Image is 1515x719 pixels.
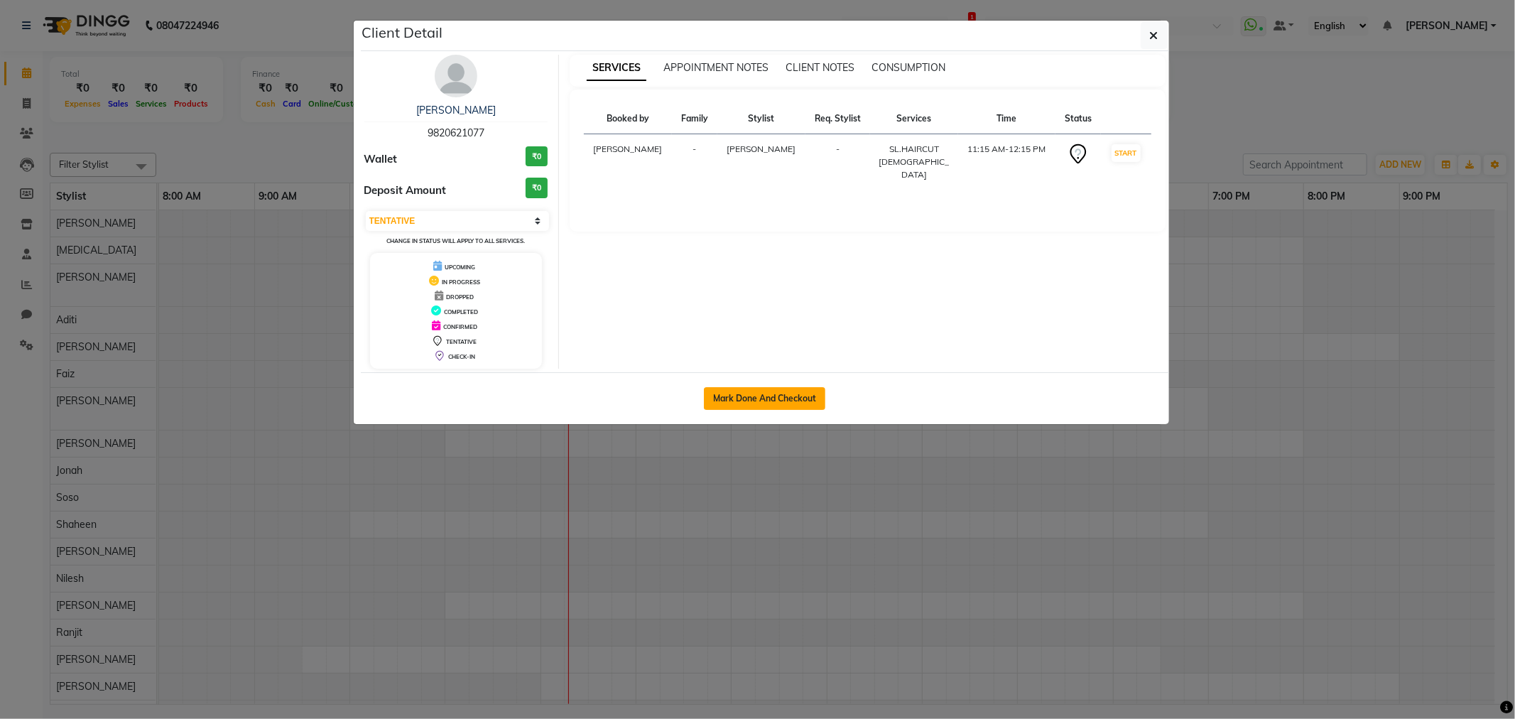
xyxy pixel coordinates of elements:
span: CONFIRMED [443,323,477,330]
td: - [672,134,717,190]
h5: Client Detail [362,22,443,43]
th: Time [958,104,1056,134]
span: SERVICES [587,55,646,81]
span: IN PROGRESS [442,279,480,286]
span: APPOINTMENT NOTES [663,61,769,74]
span: 9820621077 [428,126,484,139]
td: 11:15 AM-12:15 PM [958,134,1056,190]
span: COMPLETED [444,308,478,315]
div: SL.HAIRCUT [DEMOGRAPHIC_DATA] [879,143,949,181]
td: [PERSON_NAME] [584,134,672,190]
span: CHECK-IN [448,353,475,360]
th: Services [870,104,957,134]
span: UPCOMING [445,264,475,271]
th: Family [672,104,717,134]
th: Status [1055,104,1101,134]
span: CONSUMPTION [871,61,945,74]
span: DROPPED [446,293,474,301]
td: - [805,134,870,190]
span: Wallet [364,151,398,168]
th: Req. Stylist [805,104,870,134]
span: [PERSON_NAME] [727,144,795,154]
small: Change in status will apply to all services. [386,237,525,244]
button: Mark Done And Checkout [704,387,825,410]
span: TENTATIVE [446,338,477,345]
h3: ₹0 [526,178,548,198]
th: Stylist [717,104,805,134]
span: Deposit Amount [364,183,447,199]
button: START [1112,144,1141,162]
th: Booked by [584,104,672,134]
h3: ₹0 [526,146,548,167]
span: CLIENT NOTES [786,61,854,74]
img: avatar [435,55,477,97]
a: [PERSON_NAME] [416,104,496,117]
